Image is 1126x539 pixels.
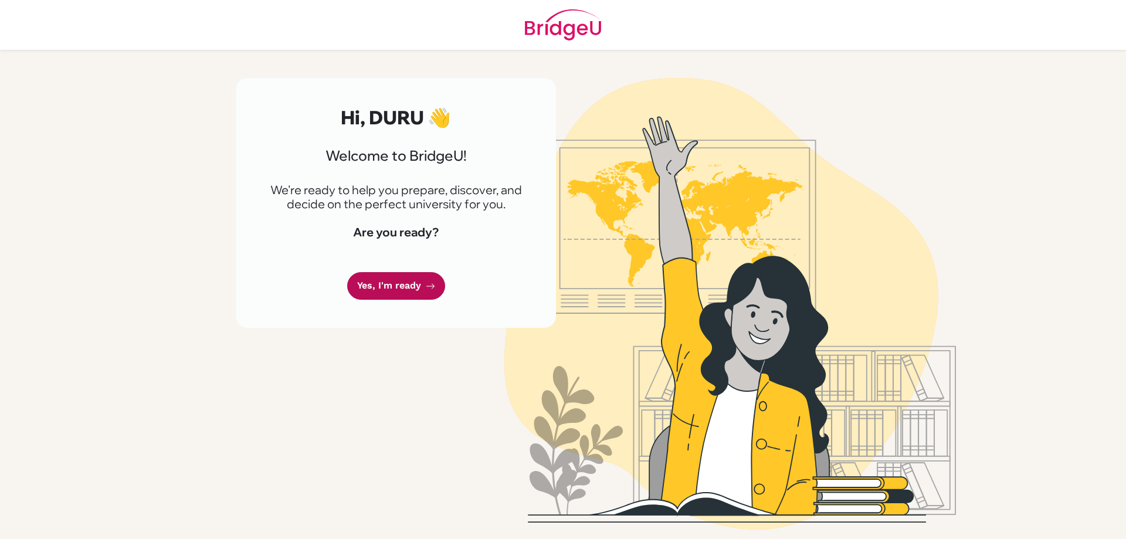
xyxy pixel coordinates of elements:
p: We're ready to help you prepare, discover, and decide on the perfect university for you. [264,183,528,211]
h3: Welcome to BridgeU! [264,147,528,164]
img: Welcome to Bridge U [396,78,1064,530]
a: Yes, I'm ready [347,272,445,300]
h4: Are you ready? [264,225,528,239]
h2: Hi, DURU 👋 [264,106,528,128]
